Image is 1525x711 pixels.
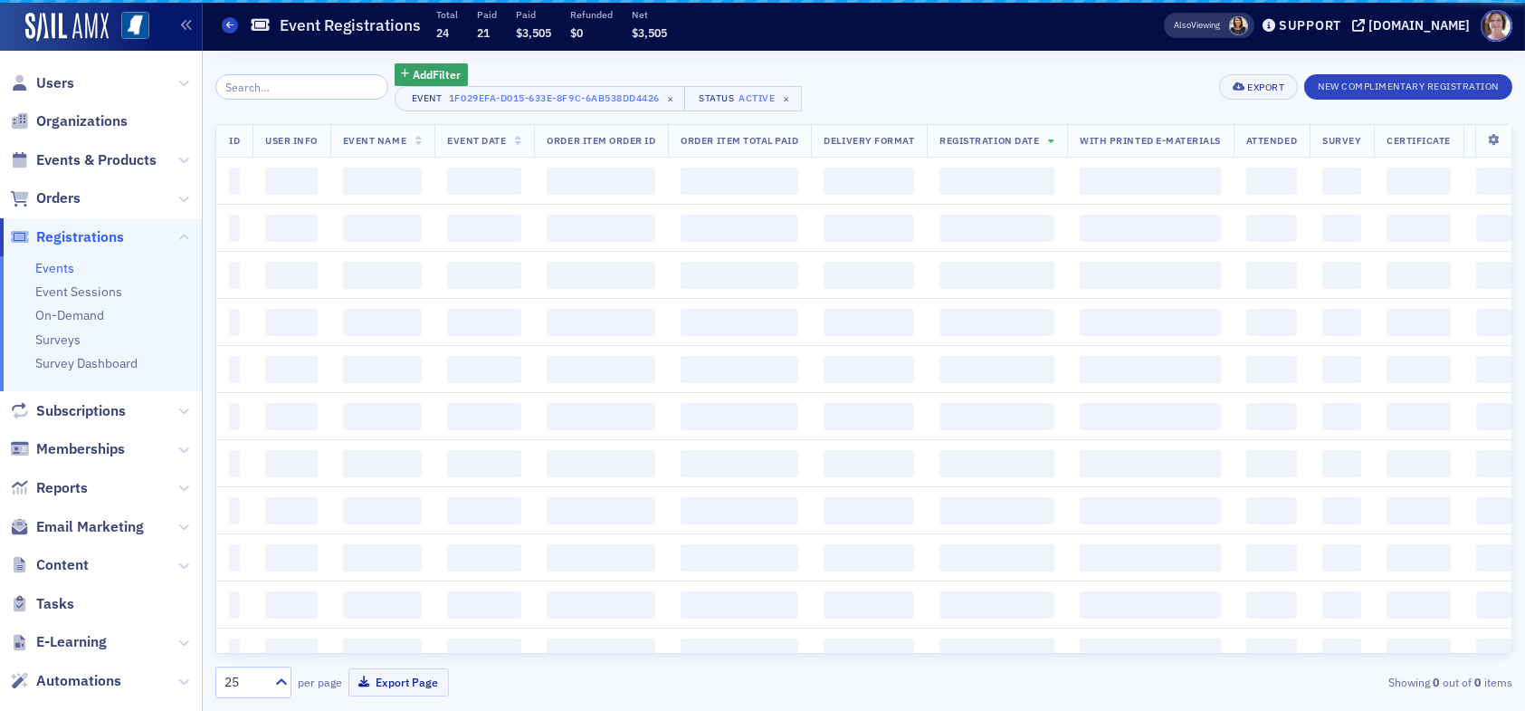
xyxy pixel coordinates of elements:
[1322,639,1361,666] span: ‌
[449,89,660,107] div: 1f029efa-d015-633e-8f9c-6ab538dd4426
[939,309,1054,336] span: ‌
[1247,82,1284,92] div: Export
[280,14,421,36] h1: Event Registrations
[10,227,124,247] a: Registrations
[265,168,318,195] span: ‌
[343,309,422,336] span: ‌
[343,262,422,289] span: ‌
[36,439,125,459] span: Memberships
[1322,309,1361,336] span: ‌
[570,25,583,40] span: $0
[547,639,655,666] span: ‌
[447,497,521,524] span: ‌
[547,168,655,195] span: ‌
[739,92,775,104] div: Active
[10,594,74,614] a: Tasks
[1080,215,1221,242] span: ‌
[1322,215,1361,242] span: ‌
[698,92,736,104] div: Status
[516,25,551,40] span: $3,505
[1387,497,1451,524] span: ‌
[1092,674,1512,690] div: Showing out of items
[939,403,1054,430] span: ‌
[1246,639,1297,666] span: ‌
[229,356,240,383] span: ‌
[1387,215,1451,242] span: ‌
[35,307,104,323] a: On-Demand
[36,517,144,537] span: Email Marketing
[447,403,521,430] span: ‌
[10,401,126,421] a: Subscriptions
[36,73,74,93] span: Users
[408,92,446,104] div: Event
[632,8,667,21] p: Net
[1080,403,1221,430] span: ‌
[939,262,1054,289] span: ‌
[547,497,655,524] span: ‌
[36,671,121,691] span: Automations
[516,8,551,21] p: Paid
[10,632,107,652] a: E-Learning
[1481,10,1512,42] span: Profile
[662,91,679,107] span: ×
[265,309,318,336] span: ‌
[1080,168,1221,195] span: ‌
[1246,309,1297,336] span: ‌
[681,639,798,666] span: ‌
[35,355,138,371] a: Survey Dashboard
[395,86,686,111] button: Event1f029efa-d015-633e-8f9c-6ab538dd4426×
[1080,639,1221,666] span: ‌
[1472,674,1484,690] strong: 0
[36,594,74,614] span: Tasks
[447,544,521,572] span: ‌
[109,12,149,43] a: View Homepage
[348,668,449,697] button: Export Page
[681,356,798,383] span: ‌
[681,309,798,336] span: ‌
[343,639,422,666] span: ‌
[1246,591,1297,619] span: ‌
[229,168,240,195] span: ‌
[939,639,1054,666] span: ‌
[10,517,144,537] a: Email Marketing
[547,450,655,477] span: ‌
[1322,134,1361,147] span: Survey
[1322,544,1361,572] span: ‌
[229,639,240,666] span: ‌
[36,150,157,170] span: Events & Products
[547,544,655,572] span: ‌
[824,215,914,242] span: ‌
[1322,450,1361,477] span: ‌
[229,215,240,242] span: ‌
[1387,639,1451,666] span: ‌
[1387,168,1451,195] span: ‌
[1080,262,1221,289] span: ‌
[343,497,422,524] span: ‌
[265,544,318,572] span: ‌
[824,403,914,430] span: ‌
[547,134,655,147] span: Order Item Order ID
[36,111,128,131] span: Organizations
[35,331,81,348] a: Surveys
[681,168,798,195] span: ‌
[10,671,121,691] a: Automations
[632,25,667,40] span: $3,505
[824,591,914,619] span: ‌
[939,168,1054,195] span: ‌
[343,544,422,572] span: ‌
[343,134,406,147] span: Event Name
[36,401,126,421] span: Subscriptions
[1080,309,1221,336] span: ‌
[1246,215,1297,242] span: ‌
[1322,591,1361,619] span: ‌
[1246,544,1297,572] span: ‌
[778,91,795,107] span: ×
[681,403,798,430] span: ‌
[10,73,74,93] a: Users
[10,188,81,208] a: Orders
[1304,77,1512,93] a: New Complimentary Registration
[939,215,1054,242] span: ‌
[1322,403,1361,430] span: ‌
[681,134,798,147] span: Order Item Total Paid
[681,215,798,242] span: ‌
